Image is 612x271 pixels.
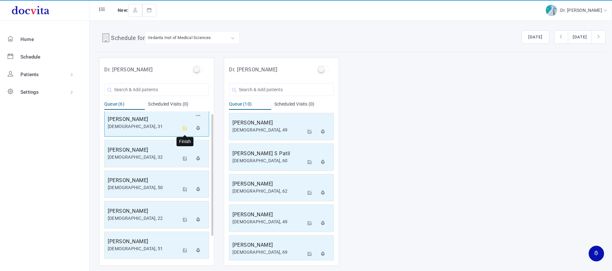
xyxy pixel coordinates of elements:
[108,146,179,154] h5: [PERSON_NAME]
[20,72,39,77] span: Patients
[118,8,128,13] span: New:
[20,54,41,60] span: Schedule
[108,207,179,215] h5: [PERSON_NAME]
[108,116,179,123] h5: [PERSON_NAME]
[232,241,304,249] h5: [PERSON_NAME]
[232,119,304,127] h5: [PERSON_NAME]
[20,89,39,95] span: Settings
[104,101,145,110] div: Queue (6)
[232,219,304,225] div: [DEMOGRAPHIC_DATA], 49
[522,30,549,44] button: [DATE]
[20,36,34,42] span: Home
[104,66,153,74] h5: Dr. [PERSON_NAME]
[108,184,179,191] div: [DEMOGRAPHIC_DATA], 50
[560,8,603,13] span: Dr. [PERSON_NAME]
[232,127,304,133] div: [DEMOGRAPHIC_DATA], 49
[229,83,334,96] input: Search & Add patients
[177,137,193,146] div: Finish
[568,30,592,44] button: [DATE]
[108,177,179,184] h5: [PERSON_NAME]
[232,157,304,164] div: [DEMOGRAPHIC_DATA], 60
[111,34,145,44] h4: Schedule for
[108,154,179,161] div: [DEMOGRAPHIC_DATA], 32
[229,101,271,110] div: Queue (10)
[232,211,304,219] h5: [PERSON_NAME]
[148,34,211,41] div: Vedanta Inst of Medical Sciences
[229,66,278,74] h5: Dr. [PERSON_NAME]
[104,83,209,96] input: Search & Add patients
[546,5,557,16] img: img-2.jpg
[232,249,304,256] div: [DEMOGRAPHIC_DATA], 69
[148,101,209,110] div: Scheduled Visits (0)
[232,180,304,188] h5: [PERSON_NAME]
[232,150,304,157] h5: [PERSON_NAME] S Patil
[108,245,179,252] div: [DEMOGRAPHIC_DATA], 51
[108,238,179,245] h5: [PERSON_NAME]
[108,123,179,130] div: [DEMOGRAPHIC_DATA], 31
[232,188,304,195] div: [DEMOGRAPHIC_DATA], 62
[274,101,334,110] div: Scheduled Visits (0)
[108,215,179,222] div: [DEMOGRAPHIC_DATA], 22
